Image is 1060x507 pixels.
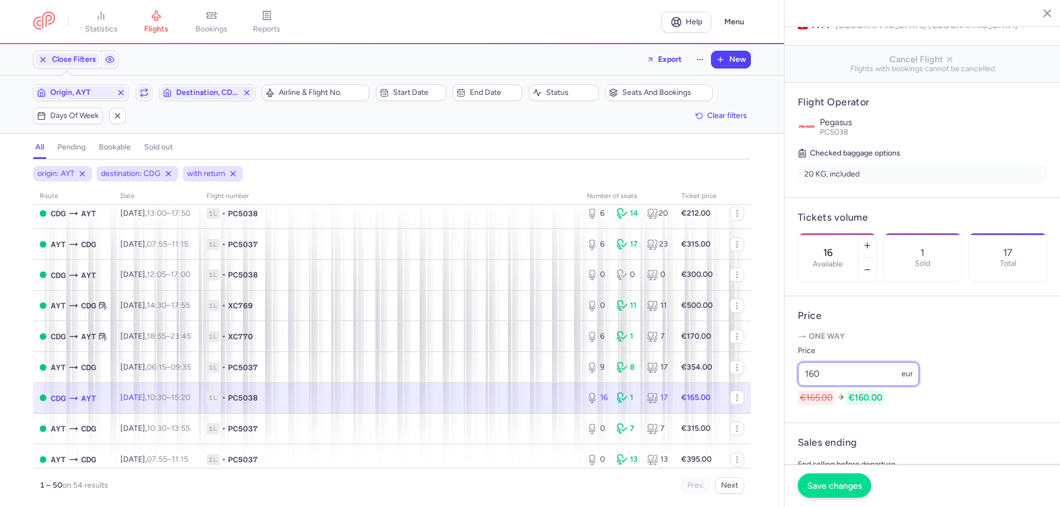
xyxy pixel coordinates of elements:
[147,239,167,249] time: 07:55
[222,269,226,280] span: •
[587,331,608,342] div: 6
[176,88,238,97] span: Destination, CDG
[915,259,930,268] p: Sold
[617,239,638,250] div: 17
[228,423,258,434] span: PC5037
[1003,247,1013,258] p: 17
[820,127,849,137] span: PC5038
[681,209,711,218] strong: €212.00
[798,96,1047,109] h4: Flight Operator
[639,51,689,68] button: Export
[187,168,225,179] span: with return
[712,51,750,68] button: New
[81,453,96,466] span: Charles De Gaulle, Paris, France
[798,391,835,405] span: €165.00
[147,301,190,310] span: –
[147,362,166,372] time: 06:15
[171,332,191,341] time: 23:45
[206,331,220,342] span: 1L
[200,188,580,205] th: Flight number
[81,238,96,250] span: Charles De Gaulle, Paris, France
[81,269,96,281] span: Antalya, Antalya, Turkey
[206,300,220,311] span: 1L
[622,88,709,97] span: Seats and bookings
[222,331,226,342] span: •
[681,455,712,464] strong: €395.00
[587,362,608,373] div: 9
[228,331,253,342] span: XC770
[902,369,913,378] span: eur
[587,423,608,434] div: 0
[147,270,166,279] time: 12:05
[239,10,294,34] a: reports
[147,455,167,464] time: 07:55
[120,424,190,433] span: [DATE],
[222,362,226,373] span: •
[172,239,188,249] time: 11:15
[846,391,884,405] span: €160.00
[617,362,638,373] div: 8
[692,108,751,124] button: Clear filters
[228,392,258,403] span: PC5038
[222,300,226,311] span: •
[171,301,190,310] time: 17:55
[147,424,167,433] time: 10:30
[661,12,711,33] a: Help
[470,88,518,97] span: End date
[279,88,365,97] span: Airline & Flight No.
[253,24,280,34] span: reports
[587,454,608,465] div: 0
[99,142,131,152] h4: bookable
[171,424,190,433] time: 13:55
[147,393,167,402] time: 10:30
[617,392,638,403] div: 1
[605,84,713,101] button: Seats and bookings
[376,84,446,101] button: Start date
[798,458,1047,471] p: End selling before departure
[206,239,220,250] span: 1L
[144,24,168,34] span: flights
[617,454,638,465] div: 13
[147,393,190,402] span: –
[798,331,1047,342] p: One way
[114,188,200,205] th: date
[798,362,919,386] input: ---
[798,211,1047,224] h4: Tickets volume
[715,477,744,494] button: Next
[587,208,608,219] div: 6
[820,118,1047,127] p: Pegasus
[206,362,220,373] span: 1L
[647,269,668,280] div: 0
[228,208,258,219] span: PC5038
[147,209,190,218] span: –
[147,301,167,310] time: 14:30
[681,393,711,402] strong: €165.00
[681,477,711,494] button: Prev.
[81,423,96,435] span: Charles De Gaulle, Paris, France
[222,208,226,219] span: •
[73,10,129,34] a: statistics
[793,65,1052,73] span: Flights with bookings cannot be cancelled
[129,10,184,34] a: flights
[587,269,608,280] div: 0
[50,88,112,97] span: Origin, AYT
[617,331,638,342] div: 1
[647,454,668,465] div: 13
[51,392,66,404] span: Charles De Gaulle, Paris, France
[171,209,190,218] time: 17:50
[228,269,258,280] span: PC5038
[51,238,66,250] span: AYT
[33,12,55,32] a: CitizenPlane red outlined logo
[34,51,101,68] button: Close Filters
[798,473,871,498] button: Save changes
[120,301,190,310] span: [DATE],
[681,332,711,341] strong: €170.00
[647,239,668,250] div: 23
[587,300,608,311] div: 0
[262,84,369,101] button: Airline & Flight No.
[798,147,1047,160] h5: Checked baggage options
[51,269,66,281] span: Charles De Gaulle, Paris, France
[587,239,608,250] div: 6
[228,362,258,373] span: PC5037
[222,423,226,434] span: •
